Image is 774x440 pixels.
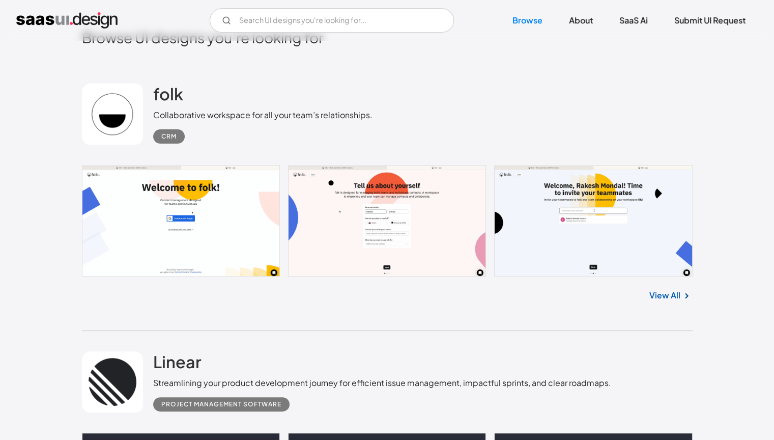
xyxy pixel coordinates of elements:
[153,84,183,109] a: folk
[153,109,372,121] div: Collaborative workspace for all your team’s relationships.
[82,29,693,46] h2: Browse UI designs you’re looking for
[16,12,118,29] a: home
[500,9,555,32] a: Browse
[210,8,454,33] form: Email Form
[210,8,454,33] input: Search UI designs you're looking for...
[161,130,177,143] div: CRM
[649,289,680,301] a: View All
[153,377,611,389] div: Streamlining your product development journey for efficient issue management, impactful sprints, ...
[662,9,758,32] a: Submit UI Request
[557,9,605,32] a: About
[153,351,202,377] a: Linear
[161,398,281,410] div: Project Management Software
[153,351,202,372] h2: Linear
[153,84,183,104] h2: folk
[607,9,660,32] a: SaaS Ai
